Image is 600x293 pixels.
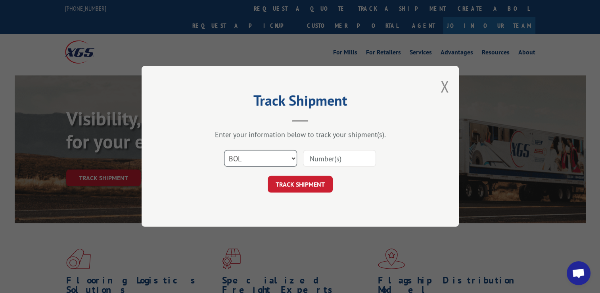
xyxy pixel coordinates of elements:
a: Open chat [567,261,590,285]
div: Enter your information below to track your shipment(s). [181,130,419,139]
input: Number(s) [303,150,376,167]
button: Close modal [440,76,449,97]
button: TRACK SHIPMENT [268,176,333,193]
h2: Track Shipment [181,95,419,110]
